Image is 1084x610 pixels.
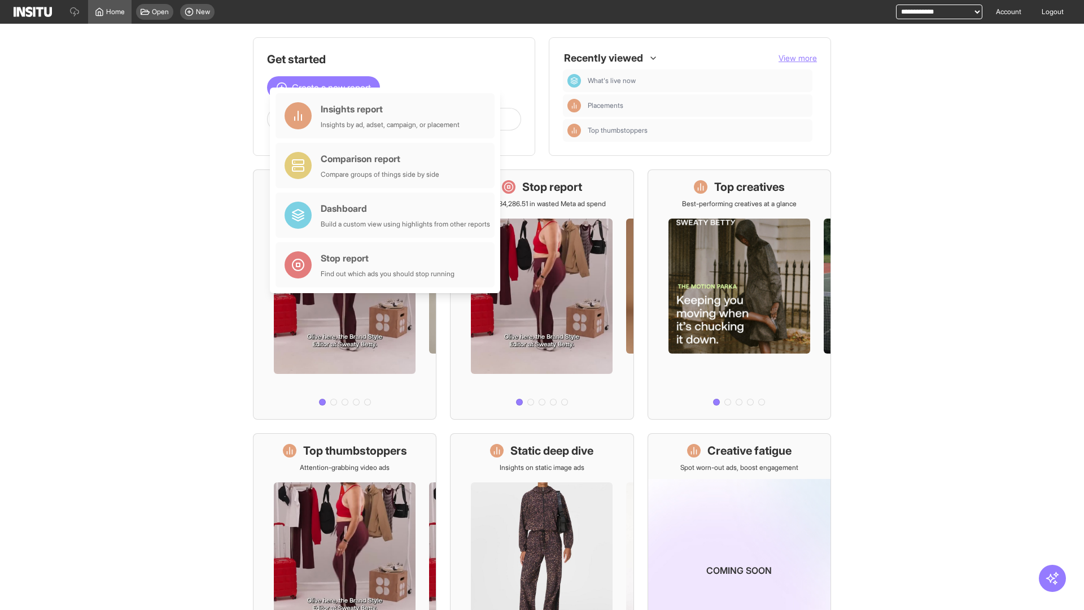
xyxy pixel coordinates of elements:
span: Top thumbstoppers [588,126,808,135]
span: Create a new report [292,81,371,94]
button: View more [779,53,817,64]
div: Insights [567,124,581,137]
div: Dashboard [567,74,581,88]
span: Home [106,7,125,16]
p: Insights on static image ads [500,463,584,472]
a: Top creativesBest-performing creatives at a glance [648,169,831,420]
div: Find out which ads you should stop running [321,269,454,278]
div: Dashboard [321,202,490,215]
div: Insights [567,99,581,112]
div: Comparison report [321,152,439,165]
span: What's live now [588,76,808,85]
div: Stop report [321,251,454,265]
h1: Static deep dive [510,443,593,459]
div: Compare groups of things side by side [321,170,439,179]
button: Create a new report [267,76,380,99]
span: Open [152,7,169,16]
h1: Top creatives [714,179,785,195]
img: Logo [14,7,52,17]
h1: Top thumbstoppers [303,443,407,459]
a: What's live nowSee all active ads instantly [253,169,436,420]
span: Top thumbstoppers [588,126,648,135]
span: What's live now [588,76,636,85]
span: Placements [588,101,808,110]
p: Best-performing creatives at a glance [682,199,797,208]
a: Stop reportSave £34,286.51 in wasted Meta ad spend [450,169,633,420]
p: Attention-grabbing video ads [300,463,390,472]
div: Insights by ad, adset, campaign, or placement [321,120,460,129]
div: Build a custom view using highlights from other reports [321,220,490,229]
span: View more [779,53,817,63]
span: New [196,7,210,16]
div: Insights report [321,102,460,116]
span: Placements [588,101,623,110]
h1: Get started [267,51,521,67]
h1: Stop report [522,179,582,195]
p: Save £34,286.51 in wasted Meta ad spend [478,199,606,208]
